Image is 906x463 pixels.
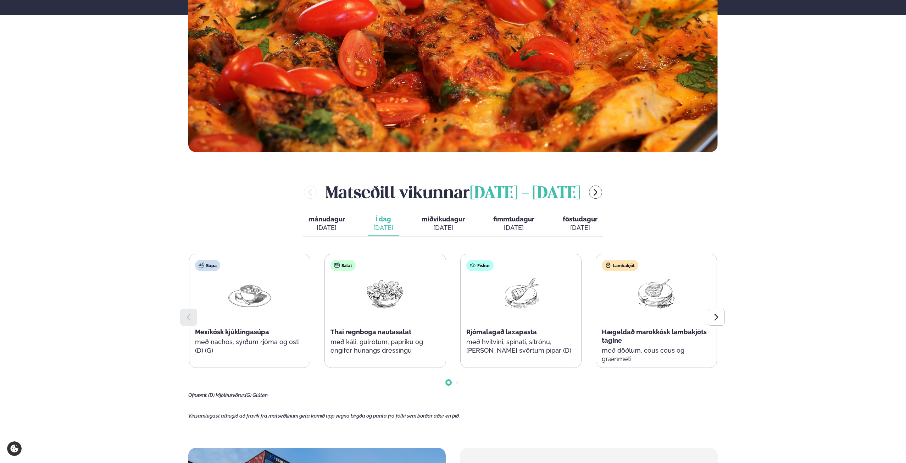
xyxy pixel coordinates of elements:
span: Mexíkósk kjúklingasúpa [195,328,269,336]
button: mánudagur [DATE] [303,212,351,236]
div: [DATE] [493,224,534,232]
img: Lamb.svg [605,263,611,268]
button: menu-btn-left [304,186,317,199]
span: Vinsamlegast athugið að frávik frá matseðlinum geta komið upp vegna birgða og panta frá fólki sem... [188,413,460,419]
img: Fish.png [498,277,544,310]
img: fish.svg [470,263,476,268]
span: [DATE] - [DATE] [470,186,580,202]
a: Cookie settings [7,441,22,456]
div: [DATE] [563,224,597,232]
span: mánudagur [309,215,345,223]
span: (G) Glúten [245,392,268,398]
span: (D) Mjólkurvörur, [208,392,245,398]
button: Í dag [DATE] [368,212,399,236]
img: Salad.png [362,277,408,310]
div: [DATE] [422,224,465,232]
span: Thai regnboga nautasalat [330,328,411,336]
button: fimmtudagur [DATE] [488,212,540,236]
div: [DATE] [373,224,393,232]
h2: Matseðill vikunnar [326,181,580,204]
span: miðvikudagur [422,215,465,223]
img: Soup.png [227,277,272,310]
div: Fiskur [466,260,494,271]
div: Lambakjöt [602,260,638,271]
button: miðvikudagur [DATE] [416,212,471,236]
p: með nachos, sýrðum rjóma og osti (D) (G) [195,338,304,355]
img: soup.svg [199,263,204,268]
span: Hægeldað marokkósk lambakjöts tagine [602,328,707,344]
p: með döðlum, cous cous og grænmeti [602,346,711,363]
span: Go to slide 1 [447,381,450,384]
img: salad.svg [334,263,340,268]
button: föstudagur [DATE] [557,212,603,236]
span: fimmtudagur [493,215,534,223]
button: menu-btn-right [589,186,602,199]
span: Go to slide 2 [456,381,458,384]
span: Ofnæmi: [188,392,207,398]
div: [DATE] [309,224,345,232]
div: Salat [330,260,356,271]
div: Súpa [195,260,220,271]
p: með hvítvíni, spínati, sítrónu, [PERSON_NAME] svörtum pipar (D) [466,338,576,355]
span: Rjómalagað laxapasta [466,328,537,336]
span: föstudagur [563,215,597,223]
p: með káli, gulrótum, papriku og engifer hunangs dressingu [330,338,440,355]
img: Lamb-Meat.png [634,277,679,310]
span: Í dag [373,215,393,224]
